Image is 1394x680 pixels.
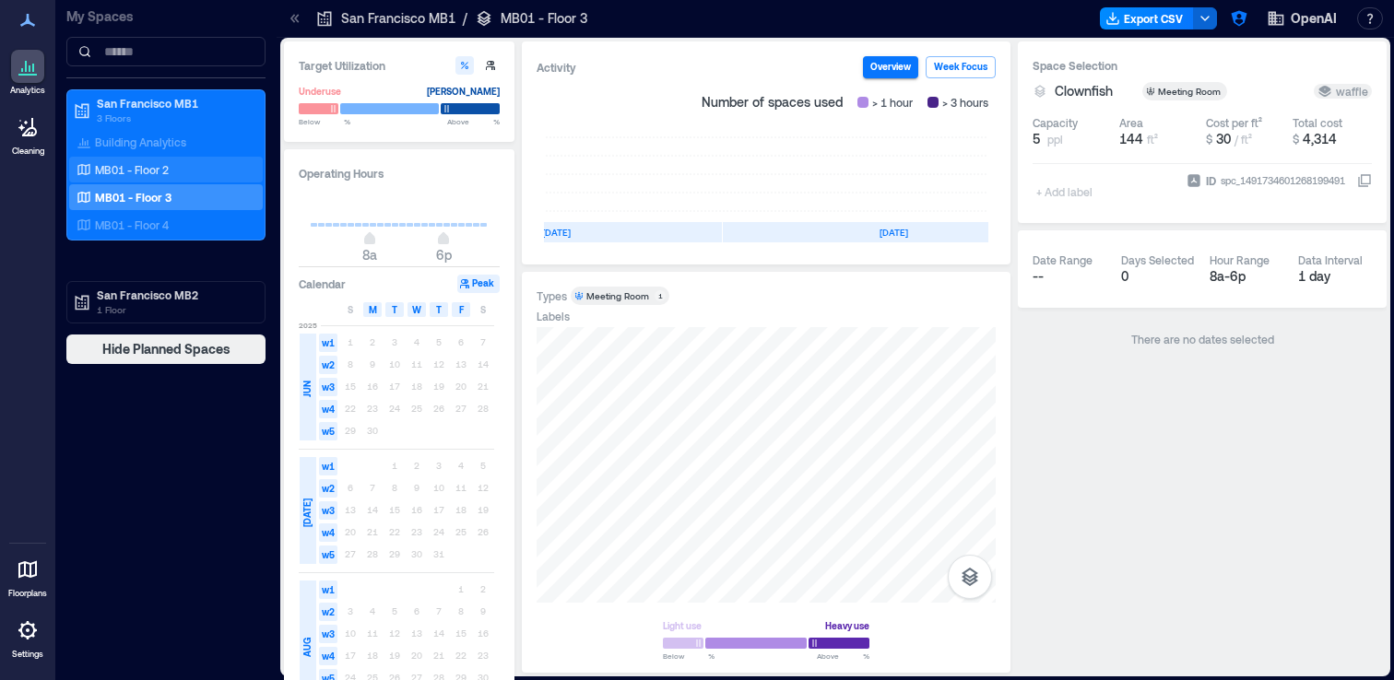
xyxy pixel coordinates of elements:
[872,93,913,111] span: > 1 hour
[1033,252,1093,267] div: Date Range
[663,616,702,635] div: Light use
[95,162,169,177] p: MB01 - Floor 2
[300,498,314,527] span: [DATE]
[369,302,377,317] span: M
[926,56,996,78] button: Week Focus
[501,9,587,28] p: MB01 - Floor 3
[319,501,337,520] span: w3
[447,116,500,127] span: Above %
[8,588,47,599] p: Floorplans
[1317,84,1368,99] div: waffle
[319,625,337,643] span: w3
[817,651,869,662] span: Above %
[319,422,337,440] span: w5
[1261,4,1342,33] button: OpenAI
[299,320,317,331] span: 2025
[1206,133,1212,146] span: $
[12,649,43,660] p: Settings
[1119,131,1143,147] span: 144
[12,146,44,157] p: Cleaning
[319,356,337,374] span: w2
[97,302,252,317] p: 1 Floor
[392,302,397,317] span: T
[655,290,666,301] div: 1
[1147,133,1158,146] span: ft²
[663,651,715,662] span: Below %
[457,275,500,293] button: Peak
[6,608,50,665] a: Settings
[1303,131,1337,147] span: 4,314
[319,580,337,599] span: w1
[1033,115,1078,130] div: Capacity
[1210,267,1283,286] div: 8a - 6p
[300,381,314,397] span: JUN
[1121,267,1195,286] div: 0
[299,82,341,100] div: Underuse
[1033,130,1040,148] span: 5
[480,302,486,317] span: S
[299,56,500,75] h3: Target Utilization
[1293,115,1342,130] div: Total cost
[95,135,186,149] p: Building Analytics
[102,340,230,358] span: Hide Planned Spaces
[1357,173,1372,188] button: IDspc_1491734601268199491
[319,523,337,542] span: w4
[319,378,337,396] span: w3
[3,547,53,604] a: Floorplans
[1033,130,1112,148] button: 5 ppl
[427,82,500,100] div: [PERSON_NAME]
[1216,131,1231,147] span: 30
[319,334,337,352] span: w1
[300,638,314,657] span: AUG
[10,85,45,96] p: Analytics
[1131,333,1274,346] span: There are no dates selected
[412,302,421,317] span: W
[459,302,464,317] span: F
[341,9,455,28] p: San Francisco MB1
[1158,85,1223,98] div: Meeting Room
[436,247,452,263] span: 6p
[362,247,377,263] span: 8a
[319,457,337,475] span: w1
[1033,56,1372,75] h3: Space Selection
[319,545,337,564] span: w5
[97,96,252,111] p: San Francisco MB1
[319,479,337,498] span: w2
[319,603,337,621] span: w2
[97,111,252,125] p: 3 Floors
[66,7,266,26] p: My Spaces
[1210,252,1270,267] div: Hour Range
[1206,115,1262,130] div: Cost per ft²
[97,287,252,302] p: San Francisco MB2
[942,93,988,111] span: > 3 hours
[95,217,169,232] p: MB01 - Floor 4
[436,302,442,317] span: T
[1121,252,1194,267] div: Days Selected
[1047,132,1063,147] span: ppl
[1142,82,1249,100] button: Meeting Room
[1293,133,1299,146] span: $
[463,9,467,28] p: /
[391,222,722,242] div: [DATE]
[1055,82,1113,100] span: Clownfish
[1219,171,1347,190] div: spc_1491734601268199491
[723,222,1065,242] div: [DATE]
[1206,171,1216,190] span: ID
[5,44,51,101] a: Analytics
[319,400,337,418] span: w4
[863,56,918,78] button: Overview
[5,105,51,162] a: Cleaning
[537,309,570,323] div: Labels
[537,288,567,303] div: Types
[299,275,346,293] h3: Calendar
[1100,7,1194,29] button: Export CSV
[299,116,350,127] span: Below %
[1235,133,1252,146] span: / ft²
[1055,82,1135,100] button: Clownfish
[825,616,869,635] div: Heavy use
[348,302,353,317] span: S
[319,647,337,665] span: w4
[1298,252,1363,267] div: Data Interval
[66,334,266,364] button: Hide Planned Spaces
[1119,115,1143,130] div: Area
